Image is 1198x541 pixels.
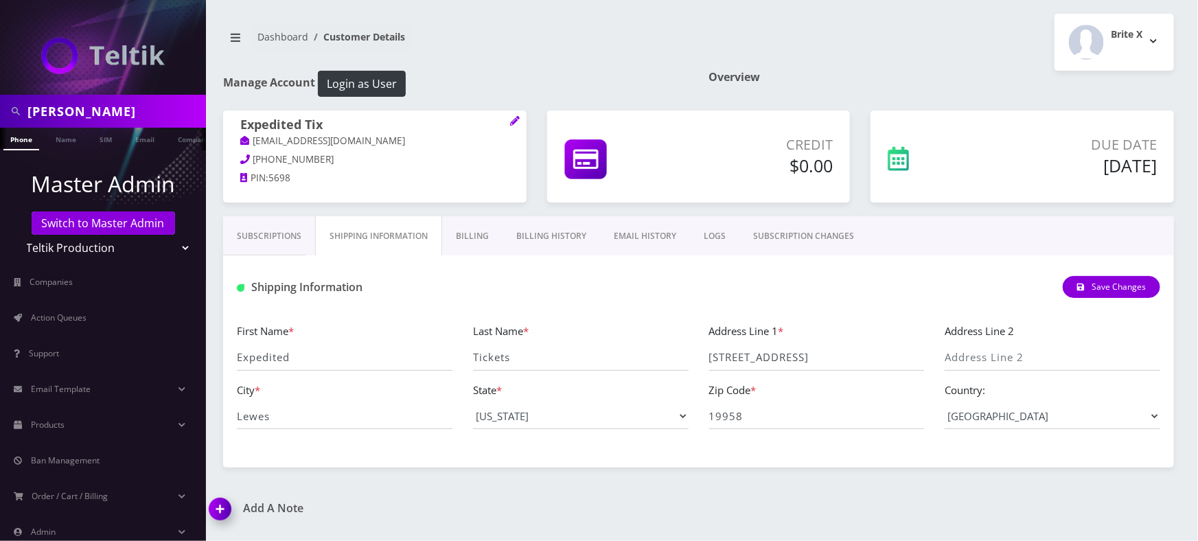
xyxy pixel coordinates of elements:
[945,382,985,398] label: Country:
[1055,14,1174,71] button: Brite X
[31,383,91,395] span: Email Template
[473,323,529,339] label: Last Name
[315,216,442,256] a: Shipping Information
[31,526,56,538] span: Admin
[1111,29,1142,41] h2: Brite X
[223,216,315,256] a: Subscriptions
[240,135,406,148] a: [EMAIL_ADDRESS][DOMAIN_NAME]
[503,216,600,256] a: Billing History
[29,347,59,359] span: Support
[237,323,294,339] label: First Name
[30,276,73,288] span: Companies
[984,135,1157,155] p: Due Date
[32,211,175,235] a: Switch to Master Admin
[315,75,406,90] a: Login as User
[945,345,1160,371] input: Address Line 2
[709,403,925,429] input: Zip
[690,216,739,256] a: LOGS
[600,216,690,256] a: EMAIL HISTORY
[240,172,268,185] a: PIN:
[237,345,452,371] input: First Name
[318,71,406,97] button: Login as User
[253,153,334,165] span: [PHONE_NUMBER]
[268,172,290,184] span: 5698
[684,135,833,155] p: Credit
[240,117,509,134] h1: Expedited Tix
[31,454,100,466] span: Ban Management
[31,419,65,430] span: Products
[3,128,39,150] a: Phone
[223,23,689,62] nav: breadcrumb
[257,30,308,43] a: Dashboard
[223,71,689,97] h1: Manage Account
[31,312,87,323] span: Action Queues
[473,382,502,398] label: State
[209,502,689,515] a: Add A Note
[709,382,757,398] label: Zip Code
[945,323,1014,339] label: Address Line 2
[709,71,1175,84] h1: Overview
[308,30,405,44] li: Customer Details
[93,128,119,149] a: SIM
[473,345,689,371] input: Last Name
[32,490,108,502] span: Order / Cart / Billing
[709,323,784,339] label: Address Line 1
[49,128,83,149] a: Name
[27,98,203,124] input: Search in Company
[237,382,260,398] label: City
[442,216,503,256] a: Billing
[128,128,161,149] a: Email
[237,403,452,429] input: City
[709,345,925,371] input: Address Line 1
[684,155,833,176] h5: $0.00
[41,37,165,74] img: Teltik Production
[171,128,217,149] a: Company
[984,155,1157,176] h5: [DATE]
[237,281,531,294] h1: Shipping Information
[1063,276,1160,298] button: Save Changes
[739,216,868,256] a: SUBSCRIPTION CHANGES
